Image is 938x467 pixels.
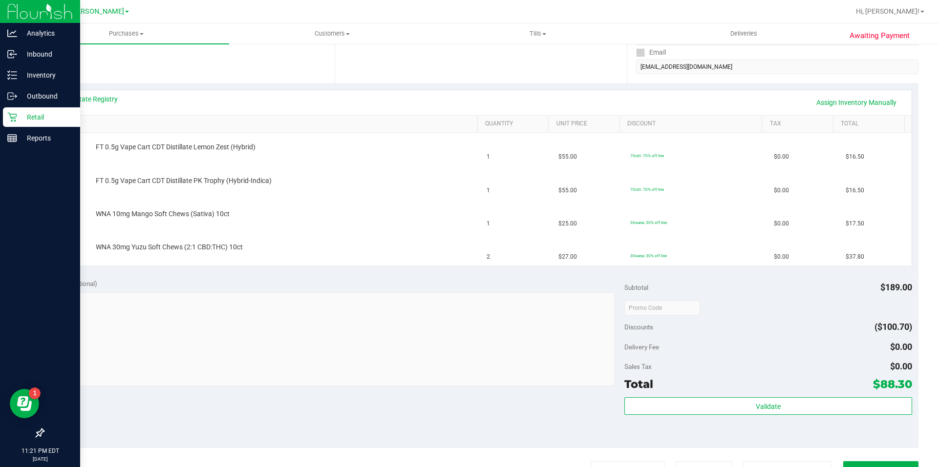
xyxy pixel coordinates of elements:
iframe: Resource center unread badge [29,387,41,399]
span: Validate [756,403,781,410]
button: Validate [624,397,912,415]
inline-svg: Outbound [7,91,17,101]
span: $17.50 [846,219,864,228]
span: 70cdt: 70% off line [630,153,664,158]
span: FT 0.5g Vape Cart CDT Distillate Lemon Zest (Hybrid) [96,142,256,152]
span: $0.00 [890,361,912,371]
span: Deliveries [717,29,770,38]
span: $16.50 [846,152,864,162]
a: Purchases [23,23,229,44]
a: View State Registry [59,94,118,104]
p: [DATE] [4,455,76,463]
p: Inbound [17,48,76,60]
span: $88.30 [873,377,912,391]
p: Inventory [17,69,76,81]
span: $37.80 [846,252,864,262]
span: WNA 10mg Mango Soft Chews (Sativa) 10ct [96,209,230,219]
span: Awaiting Payment [850,30,910,41]
span: 30wana: 30% off line [630,220,667,225]
span: 1 [487,186,490,195]
span: Customers [230,29,434,38]
p: Reports [17,132,76,144]
span: 1 [487,152,490,162]
p: 11:21 PM EDT [4,447,76,455]
span: Discounts [624,318,653,336]
span: $27.00 [558,252,577,262]
span: Purchases [23,29,229,38]
inline-svg: Inbound [7,49,17,59]
p: Outbound [17,90,76,102]
p: Analytics [17,27,76,39]
span: Tills [435,29,640,38]
span: $0.00 [774,186,789,195]
iframe: Resource center [10,389,39,418]
a: Customers [229,23,435,44]
a: Tax [770,120,830,128]
input: Promo Code [624,301,700,315]
span: Delivery Fee [624,343,659,351]
inline-svg: Retail [7,112,17,122]
span: 2 [487,252,490,262]
span: $0.00 [774,252,789,262]
a: Assign Inventory Manually [810,94,903,111]
span: $55.00 [558,152,577,162]
span: [PERSON_NAME] [70,7,124,16]
span: Sales Tax [624,363,652,370]
span: $0.00 [774,219,789,228]
span: $16.50 [846,186,864,195]
span: WNA 30mg Yuzu Soft Chews (2:1 CBD:THC) 10ct [96,243,243,252]
span: 1 [487,219,490,228]
span: $25.00 [558,219,577,228]
span: FT 0.5g Vape Cart CDT Distillate PK Trophy (Hybrid-Indica) [96,176,272,185]
span: $0.00 [774,152,789,162]
inline-svg: Analytics [7,28,17,38]
a: SKU [58,120,473,128]
span: $55.00 [558,186,577,195]
span: ($100.70) [874,322,912,332]
label: Email [636,45,666,60]
a: Discount [627,120,758,128]
a: Quantity [485,120,545,128]
span: $0.00 [890,342,912,352]
span: 30wana: 30% off line [630,253,667,258]
span: Hi, [PERSON_NAME]! [856,7,919,15]
inline-svg: Inventory [7,70,17,80]
a: Total [841,120,900,128]
span: Total [624,377,653,391]
span: Subtotal [624,284,648,291]
a: Tills [435,23,640,44]
a: Unit Price [556,120,616,128]
span: $189.00 [880,282,912,292]
span: 70cdt: 70% off line [630,187,664,192]
inline-svg: Reports [7,133,17,143]
p: Retail [17,111,76,123]
a: Deliveries [641,23,847,44]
